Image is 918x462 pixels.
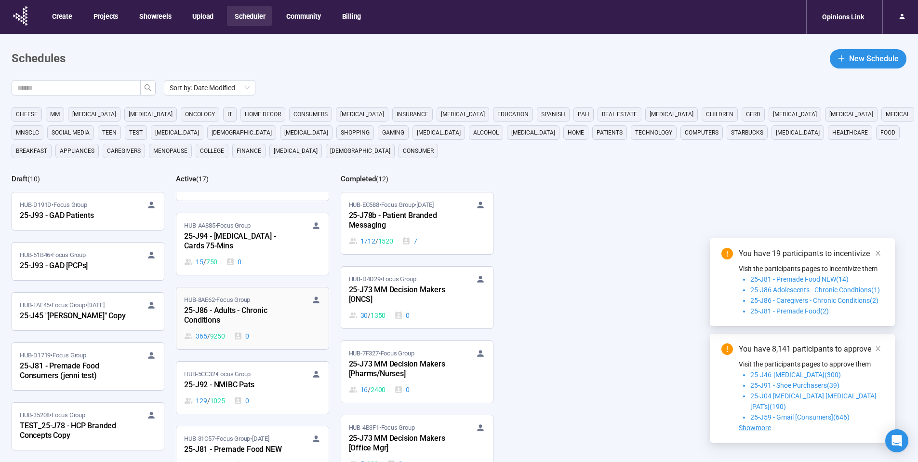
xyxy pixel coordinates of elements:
span: HUB-35208 • Focus Group [20,410,85,420]
span: consumer [403,146,434,156]
span: [DEMOGRAPHIC_DATA] [212,128,272,137]
span: exclamation-circle [721,343,733,355]
span: Teen [102,128,117,137]
button: search [140,80,156,95]
button: Projects [86,6,125,26]
span: close [875,345,881,352]
time: [DATE] [87,301,105,309]
h2: Draft [12,175,27,183]
span: / [375,236,378,246]
span: shopping [341,128,370,137]
time: [DATE] [416,201,434,208]
span: New Schedule [849,53,899,65]
span: HUB-8AE62 • Focus Group [184,295,250,305]
span: [MEDICAL_DATA] [776,128,820,137]
span: education [497,109,529,119]
span: PAH [578,109,589,119]
span: social media [52,128,90,137]
span: consumers [293,109,328,119]
div: 15 [184,257,217,267]
div: 25-J81 - Premade Food Consumers (jenni test) [20,360,126,382]
span: ( 10 ) [27,175,40,183]
span: GERD [746,109,760,119]
span: plus [838,54,845,62]
span: HUB-AA885 • Focus Group [184,221,251,231]
span: / [368,384,371,395]
span: appliances [60,146,94,156]
span: HUB-D191D • Focus Group [20,200,87,210]
button: Upload [185,6,220,26]
a: HUB-35208•Focus GroupTEST_25-J78 - HCP Branded Concepts Copy [12,403,164,450]
span: alcohol [473,128,499,137]
span: [MEDICAL_DATA] [274,146,318,156]
span: cheese [16,109,38,119]
a: HUB-FAF45•Focus Group•[DATE]25-J45 "[PERSON_NAME]" Copy [12,293,164,330]
div: 0 [234,331,249,341]
div: 16 [349,384,386,395]
button: Community [279,6,327,26]
span: 1350 [371,310,386,321]
span: college [200,146,224,156]
a: HUB-D191D•Focus Group25-J93 - GAD Patients [12,192,164,230]
div: 25-J73 MM Decision Makers [ONCS] [349,284,455,306]
a: HUB-8AE62•Focus Group25-J86 - Adults - Chronic Conditions365 / 92500 [176,287,328,349]
span: 25-J86 - Caregivers - Chronic Conditions(2) [750,297,878,304]
span: ( 12 ) [376,175,388,183]
span: 25-J59 - Gmail [Consumers](646) [750,413,850,421]
span: 25-J81 - Premade Food NEW(14) [750,275,849,283]
button: Scheduler [227,6,272,26]
span: [MEDICAL_DATA] [511,128,555,137]
span: [MEDICAL_DATA] [72,109,116,119]
span: [MEDICAL_DATA] [129,109,173,119]
span: Sort by: Date Modified [170,81,250,95]
span: menopause [153,146,187,156]
span: technology [635,128,672,137]
div: 25-J93 - GAD [PCPs] [20,260,126,272]
span: [MEDICAL_DATA] [650,109,693,119]
a: HUB-5CC32•Focus Group25-J92 - NMIBC Pats129 / 10250 [176,362,328,414]
span: search [144,84,152,92]
span: 25-J46-[MEDICAL_DATA](300) [750,371,841,379]
div: 25-J78b - Patient Branded Messaging [349,210,455,232]
span: 25-J81 - Premade Food(2) [750,307,829,315]
span: healthcare [832,128,868,137]
a: HUB-D1719•Focus Group25-J81 - Premade Food Consumers (jenni test) [12,343,164,390]
span: oncology [185,109,215,119]
div: 7 [402,236,417,246]
span: Patients [597,128,623,137]
span: HUB-4B3F1 • Focus Group [349,423,415,433]
span: 9250 [210,331,225,341]
span: it [227,109,232,119]
div: 0 [394,310,410,321]
p: Visit the participants pages to approve them [739,359,883,369]
span: 1025 [210,395,225,406]
span: mnsclc [16,128,39,137]
span: children [706,109,733,119]
a: HUB-AA885•Focus Group25-J94 - [MEDICAL_DATA] - Cards 75-Mins15 / 7500 [176,213,328,275]
span: Test [129,128,143,137]
div: 25-J86 - Adults - Chronic Conditions [184,305,290,327]
span: / [207,331,210,341]
div: 0 [394,384,410,395]
span: / [203,257,206,267]
span: Showmore [739,424,771,432]
div: 25-J93 - GAD Patients [20,210,126,222]
a: HUB-EC588•Focus Group•[DATE]25-J78b - Patient Branded Messaging1712 / 15207 [341,192,493,254]
span: [MEDICAL_DATA] [340,109,384,119]
span: computers [685,128,718,137]
span: exclamation-circle [721,248,733,259]
div: 25-J81 - Premade Food NEW [184,444,290,456]
button: plusNew Schedule [830,49,906,68]
span: HUB-31C57 • Focus Group • [184,434,269,444]
button: Create [44,6,79,26]
span: ( 17 ) [196,175,209,183]
div: 0 [234,395,249,406]
div: You have 19 participants to incentivize [739,248,883,259]
div: 365 [184,331,225,341]
p: Visit the participants pages to incentivize them [739,263,883,274]
div: 25-J94 - [MEDICAL_DATA] - Cards 75-Mins [184,231,290,253]
a: HUB-51B46•Focus Group25-J93 - GAD [PCPs] [12,243,164,280]
span: [MEDICAL_DATA] [417,128,461,137]
span: HUB-7F327 • Focus Group [349,349,414,358]
div: 0 [226,257,241,267]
